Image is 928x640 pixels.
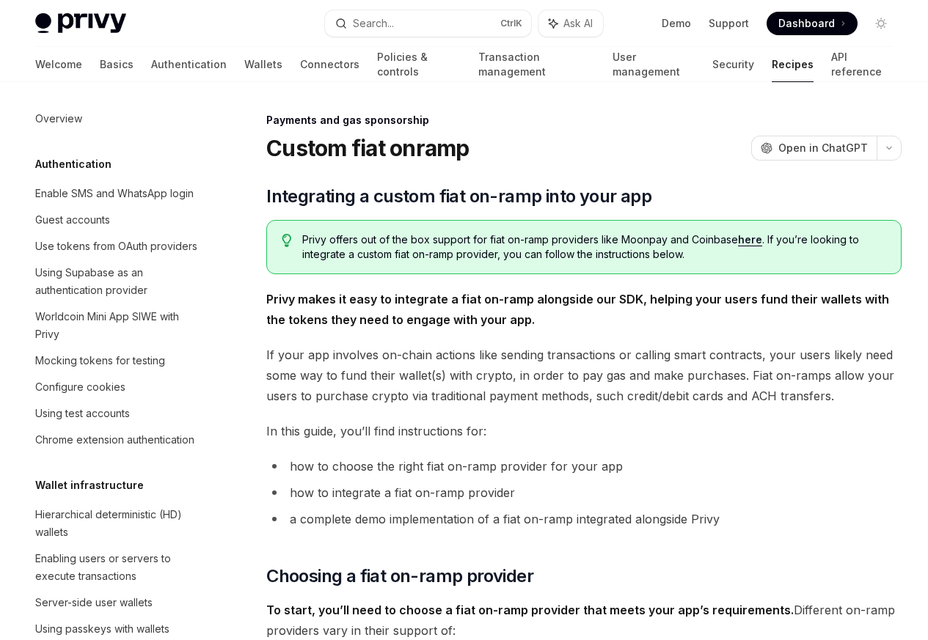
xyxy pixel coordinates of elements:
[35,431,194,449] div: Chrome extension authentication
[23,589,211,616] a: Server-side user wallets
[662,16,691,31] a: Demo
[563,16,593,31] span: Ask AI
[478,47,594,82] a: Transaction management
[23,427,211,453] a: Chrome extension authentication
[244,47,282,82] a: Wallets
[266,113,902,128] div: Payments and gas sponsorship
[35,506,202,541] div: Hierarchical deterministic (HD) wallets
[538,10,603,37] button: Ask AI
[266,345,902,406] span: If your app involves on-chain actions like sending transactions or calling smart contracts, your ...
[751,136,877,161] button: Open in ChatGPT
[709,16,749,31] a: Support
[266,421,902,441] span: In this guide, you’ll find instructions for:
[23,304,211,347] a: Worldcoin Mini App SIWE with Privy
[35,155,112,173] h5: Authentication
[35,405,130,422] div: Using test accounts
[266,482,902,503] li: how to integrate a fiat on-ramp provider
[266,135,470,161] h1: Custom fiat onramp
[325,10,531,37] button: Search...CtrlK
[23,180,211,207] a: Enable SMS and WhatsApp login
[23,106,211,132] a: Overview
[738,233,762,246] a: here
[266,185,651,208] span: Integrating a custom fiat on-ramp into your app
[712,47,754,82] a: Security
[23,260,211,304] a: Using Supabase as an authentication provider
[23,501,211,545] a: Hierarchical deterministic (HD) wallets
[35,47,82,82] a: Welcome
[266,603,794,617] strong: To start, you’ll need to choose a fiat on-ramp provider that meets your app’s requirements.
[151,47,227,82] a: Authentication
[35,594,153,611] div: Server-side user wallets
[35,110,82,128] div: Overview
[23,347,211,374] a: Mocking tokens for testing
[266,456,902,477] li: how to choose the right fiat on-ramp provider for your app
[300,47,359,82] a: Connectors
[282,234,292,247] svg: Tip
[35,352,165,369] div: Mocking tokens for testing
[35,620,169,638] div: Using passkeys with wallets
[266,292,889,327] strong: Privy makes it easy to integrate a fiat on-ramp alongside our SDK, helping your users fund their ...
[778,16,835,31] span: Dashboard
[35,13,126,34] img: light logo
[23,545,211,589] a: Enabling users or servers to execute transactions
[831,47,893,82] a: API reference
[869,12,893,35] button: Toggle dark mode
[613,47,695,82] a: User management
[266,509,902,529] li: a complete demo implementation of a fiat on-ramp integrated alongside Privy
[35,378,125,396] div: Configure cookies
[266,564,533,588] span: Choosing a fiat on-ramp provider
[35,477,144,494] h5: Wallet infrastructure
[500,18,522,29] span: Ctrl K
[23,400,211,427] a: Using test accounts
[302,232,886,262] span: Privy offers out of the box support for fiat on-ramp providers like Moonpay and Coinbase . If you...
[35,238,197,255] div: Use tokens from OAuth providers
[23,207,211,233] a: Guest accounts
[377,47,461,82] a: Policies & controls
[35,264,202,299] div: Using Supabase as an authentication provider
[23,374,211,400] a: Configure cookies
[35,550,202,585] div: Enabling users or servers to execute transactions
[767,12,858,35] a: Dashboard
[778,141,868,155] span: Open in ChatGPT
[35,308,202,343] div: Worldcoin Mini App SIWE with Privy
[772,47,814,82] a: Recipes
[35,211,110,229] div: Guest accounts
[35,185,194,202] div: Enable SMS and WhatsApp login
[23,233,211,260] a: Use tokens from OAuth providers
[353,15,394,32] div: Search...
[100,47,134,82] a: Basics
